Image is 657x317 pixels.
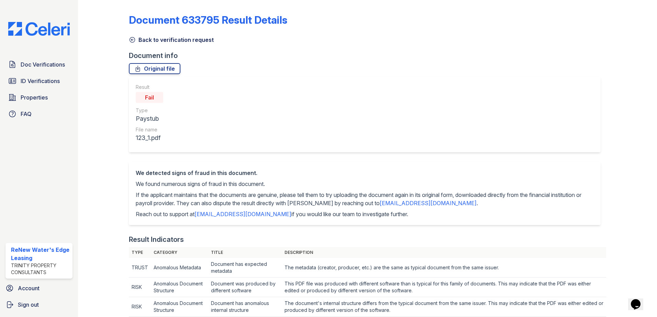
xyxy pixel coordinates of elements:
[208,297,282,317] td: Document has anomalous internal structure
[5,91,73,104] a: Properties
[136,126,163,133] div: File name
[194,211,291,218] a: [EMAIL_ADDRESS][DOMAIN_NAME]
[151,278,208,297] td: Anomalous Document Structure
[129,36,214,44] a: Back to verification request
[136,191,594,207] p: If the applicant maintains that the documents are genuine, please tell them to try uploading the ...
[129,63,180,74] a: Original file
[477,200,478,207] span: .
[5,107,73,121] a: FAQ
[21,60,65,69] span: Doc Verifications
[129,14,287,26] a: Document 633795 Result Details
[21,110,32,118] span: FAQ
[208,247,282,258] th: Title
[3,22,75,36] img: CE_Logo_Blue-a8612792a0a2168367f1c8372b55b34899dd931a85d93a1a3d3e32e68fde9ad4.png
[136,107,163,114] div: Type
[136,114,163,124] div: Paystub
[11,246,70,262] div: ReNew Water's Edge Leasing
[282,258,606,278] td: The metadata (creator, producer, etc.) are the same as typical document from the same issuer.
[208,258,282,278] td: Document has expected metadata
[3,281,75,295] a: Account
[136,84,163,91] div: Result
[151,297,208,317] td: Anomalous Document Structure
[151,258,208,278] td: Anomalous Metadata
[282,297,606,317] td: The document's internal structure differs from the typical document from the same issuer. This ma...
[129,247,151,258] th: Type
[129,51,606,60] div: Document info
[18,284,40,292] span: Account
[129,258,151,278] td: TRUST
[380,200,477,207] a: [EMAIL_ADDRESS][DOMAIN_NAME]
[282,247,606,258] th: Description
[136,133,163,143] div: 123_1.pdf
[208,278,282,297] td: Document was produced by different software
[5,58,73,71] a: Doc Verifications
[18,301,39,309] span: Sign out
[129,297,151,317] td: RISK
[136,92,163,103] div: Fail
[21,93,48,102] span: Properties
[21,77,60,85] span: ID Verifications
[628,290,650,310] iframe: chat widget
[3,298,75,312] a: Sign out
[136,210,594,218] p: Reach out to support at if you would like our team to investigate further.
[151,247,208,258] th: Category
[282,278,606,297] td: This PDF file was produced with different software than is typical for this family of documents. ...
[136,180,594,188] p: We found numerous signs of fraud in this document.
[129,235,184,244] div: Result Indicators
[5,74,73,88] a: ID Verifications
[129,278,151,297] td: RISK
[136,169,594,177] div: We detected signs of fraud in this document.
[11,262,70,276] div: Trinity Property Consultants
